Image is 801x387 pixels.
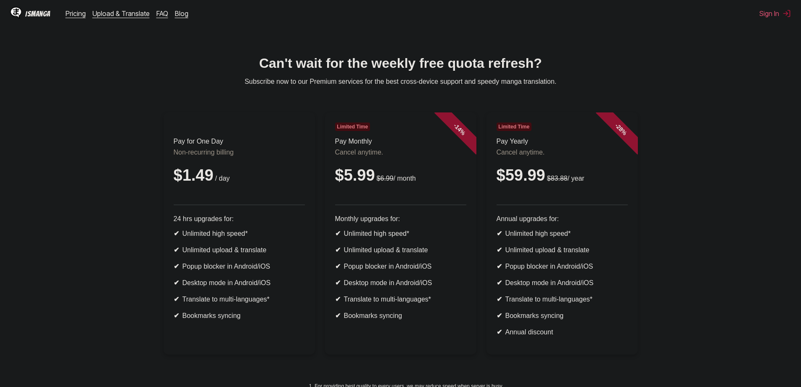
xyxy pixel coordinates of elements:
[497,123,531,131] span: Limited Time
[174,312,305,320] li: Bookmarks syncing
[547,175,568,182] s: $83.88
[782,9,791,18] img: Sign out
[497,230,628,238] li: Unlimited high speed*
[375,175,416,182] small: / month
[497,166,628,184] div: $59.99
[335,138,466,145] h3: Pay Monthly
[174,230,305,238] li: Unlimited high speed*
[497,312,628,320] li: Bookmarks syncing
[335,246,341,254] b: ✔
[7,78,794,85] p: Subscribe now to our Premium services for the best cross-device support and speedy manga translat...
[174,230,179,237] b: ✔
[497,246,628,254] li: Unlimited upload & translate
[174,246,179,254] b: ✔
[156,9,168,18] a: FAQ
[174,279,305,287] li: Desktop mode in Android/iOS
[335,123,370,131] span: Limited Time
[174,295,305,303] li: Translate to multi-languages*
[335,262,466,270] li: Popup blocker in Android/iOS
[335,230,466,238] li: Unlimited high speed*
[759,9,791,18] button: Sign In
[497,149,628,156] p: Cancel anytime.
[174,312,179,319] b: ✔
[377,175,394,182] s: $6.99
[497,262,628,270] li: Popup blocker in Android/iOS
[93,9,150,18] a: Upload & Translate
[335,215,466,223] p: Monthly upgrades for:
[10,7,22,19] img: IsManga Logo
[335,246,466,254] li: Unlimited upload & translate
[335,279,466,287] li: Desktop mode in Android/iOS
[335,263,341,270] b: ✔
[335,149,466,156] p: Cancel anytime.
[497,230,502,237] b: ✔
[174,149,305,156] p: Non-recurring billing
[497,312,502,319] b: ✔
[174,138,305,145] h3: Pay for One Day
[497,279,628,287] li: Desktop mode in Android/iOS
[545,175,584,182] small: / year
[497,328,628,336] li: Annual discount
[497,295,628,303] li: Translate to multi-languages*
[595,104,646,155] div: - 28 %
[335,312,466,320] li: Bookmarks syncing
[175,9,188,18] a: Blog
[174,215,305,223] p: 24 hrs upgrades for:
[66,9,86,18] a: Pricing
[174,296,179,303] b: ✔
[335,295,466,303] li: Translate to multi-languages*
[174,263,179,270] b: ✔
[214,175,230,182] small: / day
[335,230,341,237] b: ✔
[497,138,628,145] h3: Pay Yearly
[25,10,50,18] div: IsManga
[497,279,502,286] b: ✔
[497,328,502,336] b: ✔
[174,279,179,286] b: ✔
[335,296,341,303] b: ✔
[335,279,341,286] b: ✔
[335,312,341,319] b: ✔
[174,262,305,270] li: Popup blocker in Android/iOS
[7,56,794,71] h1: Can't wait for the weekly free quota refresh?
[434,104,484,155] div: - 14 %
[497,215,628,223] p: Annual upgrades for:
[497,263,502,270] b: ✔
[174,246,305,254] li: Unlimited upload & translate
[497,296,502,303] b: ✔
[335,166,466,184] div: $5.99
[10,7,66,20] a: IsManga LogoIsManga
[497,246,502,254] b: ✔
[174,166,305,184] div: $1.49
